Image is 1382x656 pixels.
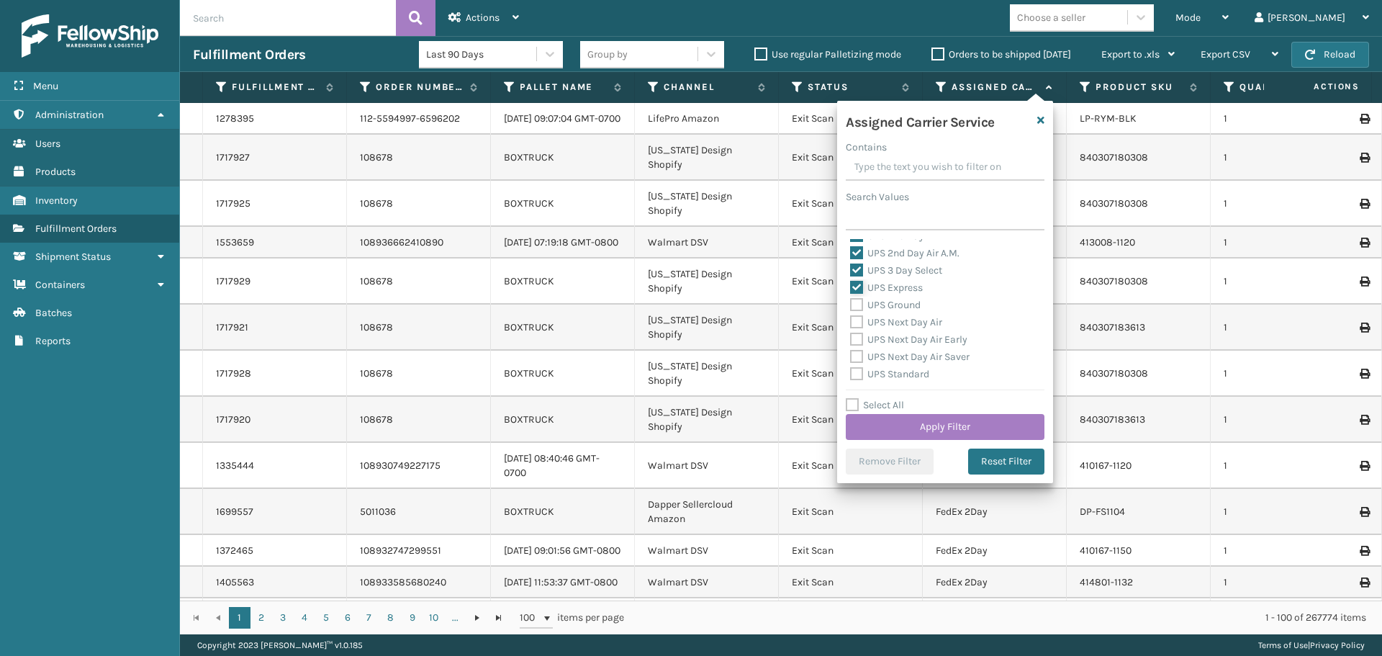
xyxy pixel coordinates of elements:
[1080,367,1148,379] a: 840307180308
[1360,323,1368,333] i: Print Label
[1211,397,1355,443] td: 1
[35,166,76,178] span: Products
[216,235,254,250] a: 1553659
[1360,277,1368,287] i: Print Label
[1080,112,1137,125] a: LP-RYM-BLK
[1211,567,1355,598] td: 1
[466,607,488,629] a: Go to the next page
[846,109,995,131] h4: Assigned Carrier Service
[1080,236,1135,248] a: 413008-1120
[846,449,934,475] button: Remove Filter
[779,181,923,227] td: Exit Scan
[294,607,315,629] a: 4
[466,12,500,24] span: Actions
[635,598,779,644] td: Dapper Sellercloud Amazon
[779,397,923,443] td: Exit Scan
[491,489,635,535] td: BOXTRUCK
[846,140,887,155] label: Contains
[846,189,909,205] label: Search Values
[216,150,250,165] a: 1717927
[635,181,779,227] td: [US_STATE] Design Shopify
[635,103,779,135] td: LifePro Amazon
[216,544,253,558] a: 1372465
[426,47,538,62] div: Last 90 Days
[35,335,71,347] span: Reports
[445,607,466,629] a: ...
[635,259,779,305] td: [US_STATE] Design Shopify
[846,399,904,411] label: Select All
[491,181,635,227] td: BOXTRUCK
[1211,351,1355,397] td: 1
[923,567,1067,598] td: FedEx 2Day
[347,351,491,397] td: 108678
[846,155,1044,181] input: Type the text you wish to filter on
[347,259,491,305] td: 108678
[216,367,251,381] a: 1717928
[1080,275,1148,287] a: 840307180308
[664,81,751,94] label: Channel
[488,607,510,629] a: Go to the last page
[33,80,58,92] span: Menu
[347,181,491,227] td: 108678
[491,135,635,181] td: BOXTRUCK
[22,14,158,58] img: logo
[35,138,60,150] span: Users
[520,81,607,94] label: Pallet Name
[1017,10,1085,25] div: Choose a seller
[635,397,779,443] td: [US_STATE] Design Shopify
[850,282,923,294] label: UPS Express
[850,264,942,277] label: UPS 3 Day Select
[1211,305,1355,351] td: 1
[35,307,72,319] span: Batches
[779,535,923,567] td: Exit Scan
[423,607,445,629] a: 10
[1211,227,1355,259] td: 1
[1258,634,1365,656] div: |
[491,397,635,443] td: BOXTRUCK
[229,607,250,629] a: 1
[635,567,779,598] td: Walmart DSV
[491,259,635,305] td: BOXTRUCK
[1360,507,1368,517] i: Print Label
[35,223,117,235] span: Fulfillment Orders
[850,316,942,328] label: UPS Next Day Air
[491,598,635,644] td: BOX TRUCK
[471,612,483,624] span: Go to the next page
[1080,459,1132,472] a: 410167-1120
[232,81,319,94] label: Fulfillment Order Id
[491,103,635,135] td: [DATE] 09:07:04 GMT-0700
[644,611,1366,625] div: 1 - 100 of 267774 items
[779,305,923,351] td: Exit Scan
[491,227,635,259] td: [DATE] 07:19:18 GMT-0800
[347,397,491,443] td: 108678
[808,81,895,94] label: Status
[1096,81,1183,94] label: Product SKU
[376,81,463,94] label: Order Number
[347,598,491,644] td: 5010392
[635,443,779,489] td: Walmart DSV
[850,368,929,380] label: UPS Standard
[197,634,363,656] p: Copyright 2023 [PERSON_NAME]™ v 1.0.185
[1080,151,1148,163] a: 840307180308
[779,443,923,489] td: Exit Scan
[1080,321,1145,333] a: 840307183613
[779,103,923,135] td: Exit Scan
[35,194,78,207] span: Inventory
[337,607,358,629] a: 6
[491,351,635,397] td: BOXTRUCK
[216,274,250,289] a: 1717929
[491,535,635,567] td: [DATE] 09:01:56 GMT-0800
[635,351,779,397] td: [US_STATE] Design Shopify
[380,607,402,629] a: 8
[1360,114,1368,124] i: Print Label
[635,489,779,535] td: Dapper Sellercloud Amazon
[1360,199,1368,209] i: Print Label
[491,567,635,598] td: [DATE] 11:53:37 GMT-0800
[35,279,85,291] span: Containers
[850,333,967,346] label: UPS Next Day Air Early
[1211,489,1355,535] td: 1
[923,489,1067,535] td: FedEx 2Day
[347,227,491,259] td: 108936662410890
[779,135,923,181] td: Exit Scan
[347,535,491,567] td: 108932747299551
